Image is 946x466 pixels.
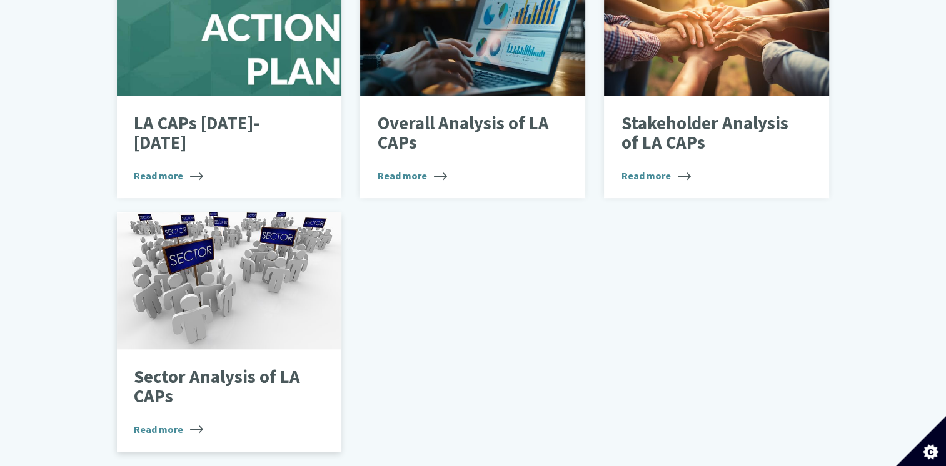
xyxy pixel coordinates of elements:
[621,114,793,153] p: Stakeholder Analysis of LA CAPs
[117,212,342,452] a: Sector Analysis of LA CAPs Read more
[134,367,306,407] p: Sector Analysis of LA CAPs
[134,114,306,153] p: LA CAPs [DATE]-[DATE]
[896,416,946,466] button: Set cookie preferences
[134,168,203,183] span: Read more
[621,168,691,183] span: Read more
[378,168,447,183] span: Read more
[378,114,550,153] p: Overall Analysis of LA CAPs
[134,422,203,437] span: Read more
